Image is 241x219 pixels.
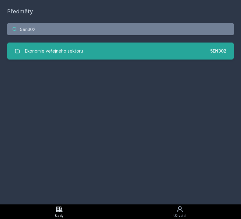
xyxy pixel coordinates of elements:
[7,23,234,35] input: Název nebo ident předmětu…
[25,45,83,57] div: Ekonomie veřejného sektoru
[7,43,234,60] a: Ekonomie veřejného sektoru 5EN302
[55,214,64,218] div: Study
[173,214,186,218] div: Uživatel
[7,7,234,16] h1: Předměty
[210,48,226,54] div: 5EN302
